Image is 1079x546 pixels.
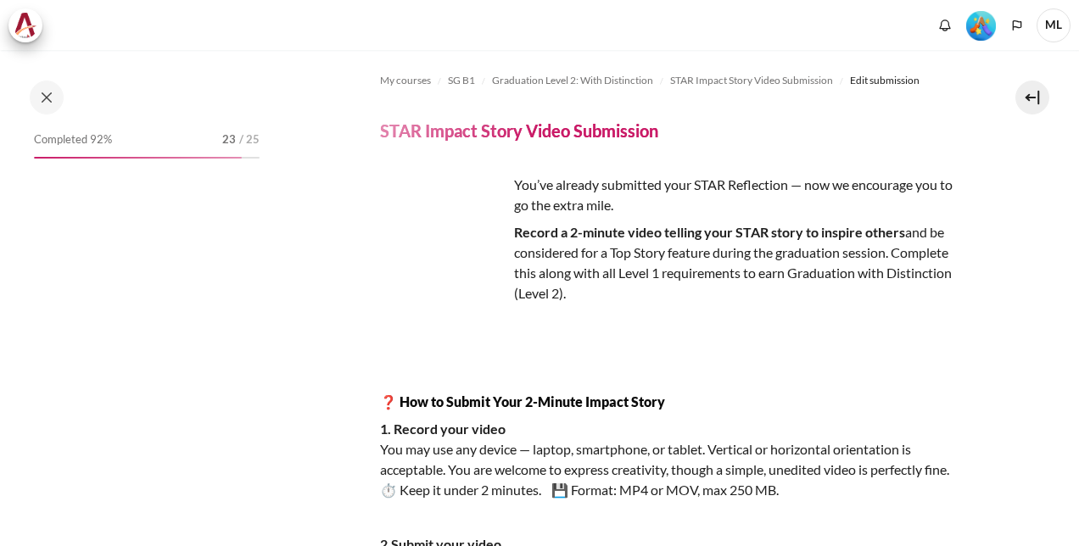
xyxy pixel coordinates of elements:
[239,131,260,148] span: / 25
[380,175,959,215] p: You’ve already submitted your STAR Reflection — now we encourage you to go the extra mile.
[959,9,1003,41] a: Level #5
[222,131,236,148] span: 23
[380,175,507,302] img: wsed
[1037,8,1071,42] a: User menu
[850,73,920,88] span: Edit submission
[34,131,112,148] span: Completed 92%
[380,120,658,142] h4: STAR Impact Story Video Submission
[492,73,653,88] span: Graduation Level 2: With Distinction
[380,421,506,437] strong: 1. Record your video
[8,8,51,42] a: Architeck Architeck
[380,67,959,94] nav: Navigation bar
[14,13,37,38] img: Architeck
[380,70,431,91] a: My courses
[380,222,959,304] p: and be considered for a Top Story feature during the graduation session. Complete this along with...
[492,70,653,91] a: Graduation Level 2: With Distinction
[514,224,905,240] strong: Record a 2-minute video telling your STAR story to inspire others
[932,13,958,38] div: Show notification window with no new notifications
[448,73,475,88] span: SG B1
[966,9,996,41] div: Level #5
[34,157,242,159] div: 92%
[966,11,996,41] img: Level #5
[1004,13,1030,38] button: Languages
[380,393,665,409] strong: ❓ How to Submit Your 2-Minute Impact Story
[380,73,431,88] span: My courses
[1037,8,1071,42] span: ML
[448,70,475,91] a: SG B1
[380,419,959,500] p: You may use any device — laptop, smartphone, or tablet. Vertical or horizontal orientation is acc...
[670,70,833,91] a: STAR Impact Story Video Submission
[670,73,833,88] span: STAR Impact Story Video Submission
